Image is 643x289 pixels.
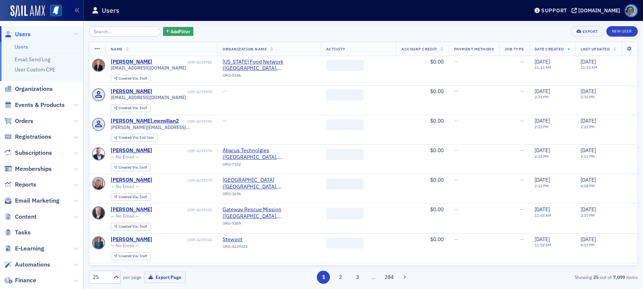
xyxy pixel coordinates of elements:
a: Content [4,213,37,221]
span: [EMAIL_ADDRESS][DOMAIN_NAME] [111,65,186,71]
span: [DATE] [581,88,596,95]
span: [DATE] [581,58,596,65]
time: 11:53 AM [535,213,551,218]
span: [DATE] [581,117,596,124]
a: Tasks [4,228,31,237]
button: 2 [334,271,347,284]
span: Activity [326,46,346,52]
div: ORG-5389 [223,221,315,228]
div: USR-4239396 [180,119,212,124]
span: Created Via : [119,76,140,81]
time: 11:52 AM [535,242,551,248]
span: [PERSON_NAME][EMAIL_ADDRESS][DOMAIN_NAME] [111,124,212,130]
div: Staff [119,77,147,81]
a: User Custom CPE [15,66,55,73]
button: 284 [382,271,395,284]
a: New User [606,26,638,37]
span: $0.00 [430,58,444,65]
span: ‌ [326,208,364,219]
div: [PERSON_NAME] [111,59,152,65]
a: Stewpot [223,236,291,243]
span: — [520,88,524,95]
a: Email Send Log [15,56,50,63]
input: Search… [89,26,160,37]
span: Payment Methods [454,46,494,52]
time: 2:12 PM [535,183,549,188]
div: Staff [119,225,147,229]
span: — [454,176,458,183]
div: Created Via: Staff [111,252,151,260]
strong: 7,099 [612,274,626,280]
span: ‌ [326,237,364,249]
span: ‌ [326,178,364,190]
span: [DATE] [535,236,550,243]
a: [PERSON_NAME] [111,88,152,95]
span: — [454,117,458,124]
a: View Homepage [45,5,62,18]
span: [DATE] [535,88,550,95]
a: [PERSON_NAME] [111,147,152,154]
time: 2:31 PM [535,94,549,99]
span: Date Created [535,46,564,52]
span: Organization Name [223,46,267,52]
div: Staff [119,195,147,199]
span: Tasks [15,228,31,237]
time: 2:14 PM [535,154,549,159]
span: $0.00 [430,206,444,213]
span: ‌ [326,89,364,101]
a: [US_STATE] Food Network ([GEOGRAPHIC_DATA], [GEOGRAPHIC_DATA]) [223,59,315,72]
a: Registrations [4,133,51,141]
span: Reports [15,181,36,189]
a: Finance [4,276,36,285]
h1: Users [102,6,119,15]
time: 11:19 AM [581,65,597,70]
div: USR-4239375 [153,178,212,183]
img: SailAMX [10,5,45,17]
time: 2:22 PM [535,124,549,129]
span: Created Via : [119,135,140,140]
span: $0.00 [430,176,444,183]
span: Organizations [15,85,53,93]
div: [PERSON_NAME] [111,177,152,184]
div: Created Via: Staff [111,75,151,83]
a: Users [15,43,28,50]
a: [PERSON_NAME].mcmillan2 [111,118,179,124]
div: [PERSON_NAME] [111,206,152,213]
a: Abacus Technolgies ([GEOGRAPHIC_DATA], [GEOGRAPHIC_DATA]) [223,147,315,160]
span: Account Credit [401,46,437,52]
div: Created Via: End User [111,134,158,142]
span: $0.00 [430,117,444,124]
span: Mississippi Food Network (Jackson, MS) [223,59,315,72]
div: Created Via: Staff [111,223,151,231]
span: Profile [625,4,638,17]
button: Export [571,26,603,37]
div: USR-4239376 [153,148,212,153]
strong: 25 [592,274,600,280]
span: — [520,206,524,213]
div: End User [119,136,154,140]
span: Created Via : [119,105,140,110]
time: 2:17 PM [581,213,595,218]
time: 11:13 AM [535,65,551,70]
span: Created Via : [119,165,140,170]
time: 4:17 PM [581,242,595,248]
span: $0.00 [430,236,444,243]
span: — [223,117,227,124]
span: Email Marketing [15,197,59,205]
button: Export Page [144,271,186,283]
span: Job Type [505,46,524,52]
span: ‌ [326,60,364,71]
button: 1 [317,271,330,284]
span: Content [15,213,37,221]
span: [DATE] [581,206,596,213]
div: [DOMAIN_NAME] [578,7,620,14]
button: AddFilter [163,27,194,36]
span: Finance [15,276,36,285]
button: 3 [351,271,364,284]
div: 25 [93,273,109,281]
a: Reports [4,181,36,189]
div: ORG-4239321 [223,244,291,252]
span: — No Email — [111,154,139,160]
